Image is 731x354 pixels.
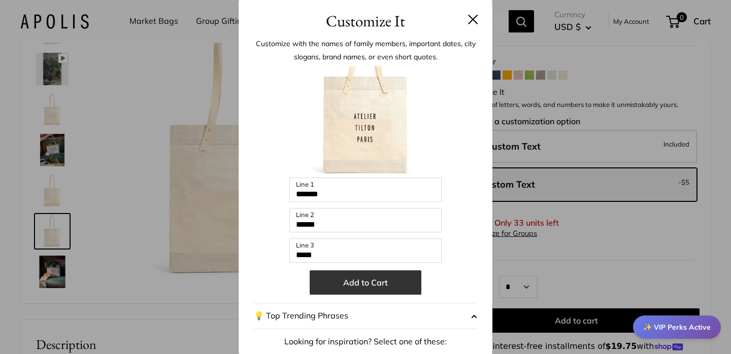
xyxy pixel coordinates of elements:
[254,303,477,329] button: 💡 Top Trending Phrases
[633,315,721,339] div: ✨ VIP Perks Active
[310,66,421,178] img: customizer-prod
[310,270,421,295] button: Add to Cart
[254,37,477,63] p: Customize with the names of family members, important dates, city slogans, brand names, or even s...
[8,315,109,346] iframe: Sign Up via Text for Offers
[254,9,477,33] h3: Customize It
[254,334,477,349] p: Looking for inspiration? Select one of these:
